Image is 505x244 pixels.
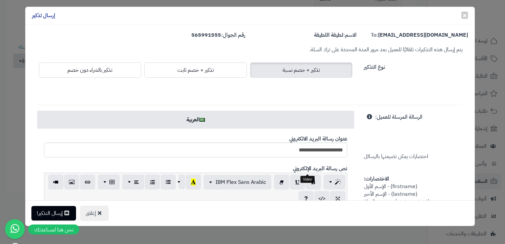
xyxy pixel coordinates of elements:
button: إرسال التذكير! [31,206,76,221]
b: عنوان رسالة البريد الالكتروني [289,135,347,143]
a: العربية [37,111,354,129]
span: × [463,10,467,20]
span: تذكير + خصم ثابت [177,66,214,74]
span: تذكير بالشراء دون خصم [67,66,112,74]
strong: لطيفة اللطيفة [314,31,343,39]
b: نص رسالة البريد الإلكتروني [293,165,347,173]
strong: 565991555 [191,31,221,39]
label: الاسم: [314,31,357,39]
label: To: [371,31,468,39]
button: إغلاق [80,206,109,221]
strong: الاختصارات: [364,175,389,183]
label: الرسالة المرسلة للعميل: [375,111,422,121]
h4: إرسال تذكير [32,12,55,20]
label: نوع التذكير [364,61,385,71]
small: يتم إرسال هذه التذكيرات تلقائيًا للعميل بعد مرور المدة المحددة على ترك السلة. [309,46,463,54]
span: IBM Plex Sans Arabic [215,178,266,186]
strong: [EMAIL_ADDRESS][DOMAIN_NAME] [378,31,468,39]
span: تذكير + خصم نسبة [283,66,320,74]
img: ar.png [200,118,205,122]
div: Video [300,176,315,183]
label: رقم الجوال: [191,31,245,39]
